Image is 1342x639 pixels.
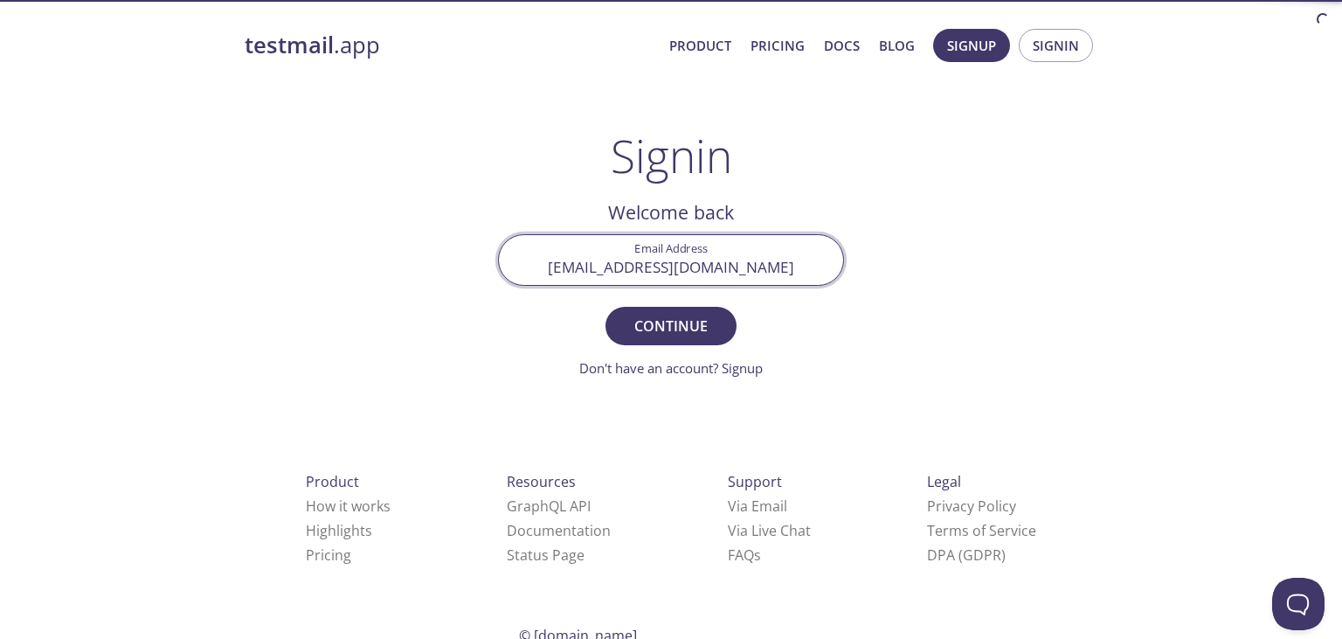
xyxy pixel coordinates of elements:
[927,521,1036,540] a: Terms of Service
[1019,29,1093,62] button: Signin
[306,497,391,516] a: How it works
[728,472,782,491] span: Support
[1033,34,1079,57] span: Signin
[498,198,844,227] h2: Welcome back
[728,497,787,516] a: Via Email
[306,472,359,491] span: Product
[605,307,737,345] button: Continue
[754,545,761,565] span: s
[927,545,1006,565] a: DPA (GDPR)
[824,34,860,57] a: Docs
[507,497,591,516] a: GraphQL API
[245,31,655,60] a: testmail.app
[947,34,996,57] span: Signup
[625,314,717,338] span: Continue
[1272,578,1325,630] iframe: Help Scout Beacon - Open
[751,34,805,57] a: Pricing
[933,29,1010,62] button: Signup
[306,521,372,540] a: Highlights
[927,497,1016,516] a: Privacy Policy
[927,472,961,491] span: Legal
[507,545,585,565] a: Status Page
[728,521,811,540] a: Via Live Chat
[611,129,732,182] h1: Signin
[507,472,576,491] span: Resources
[579,359,763,377] a: Don't have an account? Signup
[669,34,731,57] a: Product
[879,34,915,57] a: Blog
[507,521,611,540] a: Documentation
[245,30,334,60] strong: testmail
[306,545,351,565] a: Pricing
[728,545,761,565] a: FAQ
